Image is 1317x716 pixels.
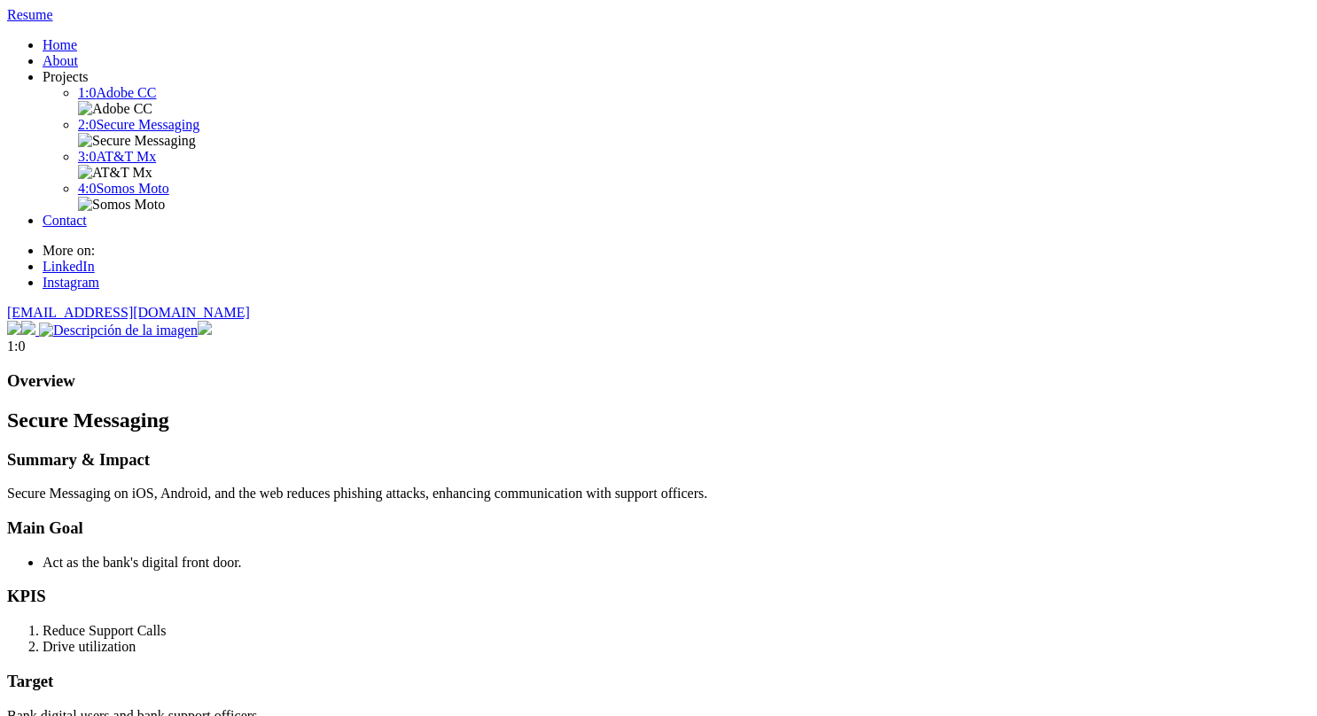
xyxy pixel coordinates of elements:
[78,85,96,100] span: 1:0
[78,181,96,196] span: 4:0
[78,197,165,213] img: Somos Moto
[78,101,152,117] img: Adobe CC
[39,323,198,339] img: Descripción de la imagen
[78,165,152,181] img: AT&T Mx
[7,321,21,335] img: dsm-homepage-small.jpg
[78,85,156,100] a: 1:0Adobe CC
[7,339,25,354] span: 1:0
[7,7,53,22] a: Resume
[78,117,96,132] span: 2:0
[7,518,1310,538] h3: Main Goal
[43,259,95,274] a: LinkedIn
[43,623,1310,639] li: Reduce Support Calls
[78,117,199,132] a: 2:0Secure Messaging
[7,305,250,320] a: [EMAIL_ADDRESS][DOMAIN_NAME]
[7,486,1310,502] p: Secure Messaging on iOS, Android, and the web reduces phishing attacks, enhancing communication w...
[198,321,212,335] img: dsm-homepage.jpg
[43,243,1310,259] li: More on:
[43,639,1310,655] li: Drive utilization
[43,213,87,228] a: Contact
[21,321,35,335] img: dsm-homepage.jpg
[7,450,1310,470] h3: Summary & Impact
[7,371,1310,391] h3: Overview
[43,37,77,52] a: Home
[7,587,1310,606] h3: KPIS
[78,149,156,164] a: 3:0AT&T Mx
[7,409,1310,432] h1: Secure Messaging
[78,133,196,149] img: Secure Messaging
[78,181,169,196] a: 4:0Somos Moto
[7,672,1310,691] h3: Target
[43,555,1310,571] li: Act as the bank's digital front door.
[78,149,96,164] span: 3:0
[43,69,89,84] span: Projects
[43,275,99,290] a: Instagram
[43,53,78,68] a: About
